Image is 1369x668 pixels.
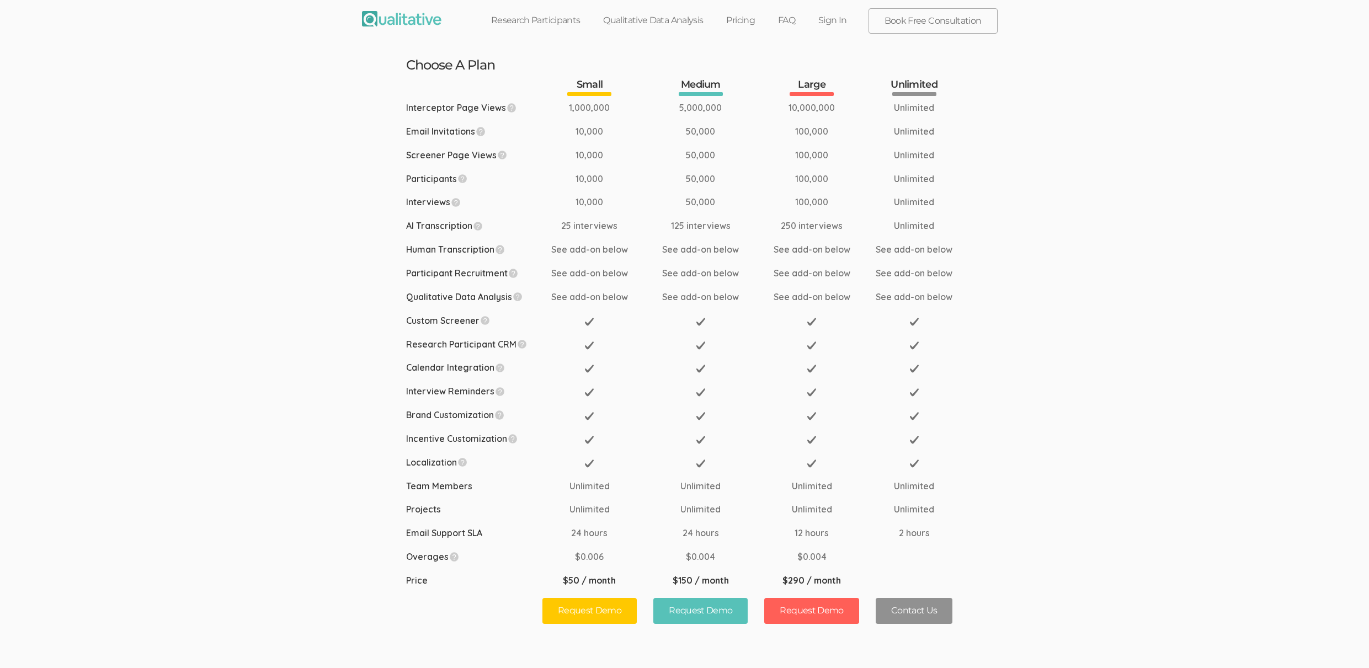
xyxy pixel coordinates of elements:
td: Custom Screener [406,309,542,333]
td: Incentive Customization [406,427,542,451]
td: Email Support SLA [406,521,542,545]
img: check.16x16.gray.svg [585,317,594,326]
td: Unlimited [876,96,953,120]
td: Unlimited [653,474,764,498]
td: See add-on below [542,285,653,309]
td: $0.004 [764,545,875,569]
td: 50,000 [653,190,764,214]
td: 125 interviews [653,214,764,238]
img: check.16x16.gray.svg [807,459,816,468]
img: question.svg [509,268,518,277]
td: Participant Recruitment [406,261,542,285]
img: question.svg [496,387,505,396]
td: See add-on below [876,238,953,261]
td: Localization [406,451,542,474]
img: question.svg [451,197,461,207]
img: question.svg [458,457,467,467]
img: question.svg [495,410,504,419]
td: Unlimited [876,214,953,238]
a: Sign In [807,8,859,33]
td: 100,000 [764,190,875,214]
td: 12 hours [764,521,875,545]
td: $150 / month [653,569,764,592]
td: 5,000,000 [653,96,764,120]
td: Interceptor Page Views [406,96,542,120]
td: 10,000 [542,120,653,143]
img: check.16x16.gray.svg [807,388,816,397]
img: check.16x16.gray.svg [807,364,816,373]
td: See add-on below [653,285,764,309]
img: check.16x16.gray.svg [910,317,919,326]
img: check.16x16.gray.svg [585,435,594,444]
td: 50,000 [653,120,764,143]
td: Screener Page Views [406,143,542,167]
img: check.16x16.gray.svg [585,364,594,373]
th: Large [764,78,875,96]
td: Email Invitations [406,120,542,143]
td: 2 hours [876,521,953,545]
td: 10,000,000 [764,96,875,120]
td: Interview Reminders [406,380,542,403]
a: FAQ [766,8,807,33]
td: Unlimited [876,120,953,143]
a: Request Demo [764,598,859,624]
a: Qualitative Data Analysis [592,8,715,33]
img: check.16x16.gray.svg [585,459,594,468]
td: See add-on below [653,261,764,285]
a: Research Participants [480,8,592,33]
img: check.16x16.gray.svg [696,388,705,397]
img: question.svg [473,221,483,231]
a: Contact Us [876,598,953,624]
img: question.svg [476,126,486,136]
td: Unlimited [764,474,875,498]
td: Unlimited [876,474,953,498]
img: question.svg [496,363,505,372]
td: 50,000 [653,167,764,191]
img: question.svg [513,292,523,301]
img: check.16x16.gray.svg [807,412,816,420]
img: question.svg [481,316,490,325]
td: Participants [406,167,542,191]
img: check.16x16.gray.svg [910,435,919,444]
img: question.svg [458,174,467,183]
td: See add-on below [876,285,953,309]
td: See add-on below [542,238,653,261]
img: check.16x16.gray.svg [910,412,919,420]
td: 24 hours [542,521,653,545]
td: 1,000,000 [542,96,653,120]
td: Unlimited [764,498,875,521]
td: Unlimited [876,143,953,167]
td: 100,000 [764,167,875,191]
th: Medium [653,78,764,96]
img: check.16x16.gray.svg [696,341,705,350]
img: check.16x16.gray.svg [696,412,705,420]
img: question.svg [507,103,516,112]
td: See add-on below [653,238,764,261]
td: $290 / month [764,569,875,592]
a: Request Demo [653,598,748,624]
img: Qualitative [362,11,441,26]
img: check.16x16.gray.svg [585,341,594,350]
td: See add-on below [764,238,875,261]
td: Unlimited [876,498,953,521]
img: check.16x16.gray.svg [696,459,705,468]
img: question.svg [518,339,527,349]
img: check.16x16.gray.svg [585,388,594,397]
a: Book Free Consultation [869,9,997,33]
td: Team Members [406,474,542,498]
td: 50,000 [653,143,764,167]
img: question.svg [498,150,507,159]
td: Projects [406,498,542,521]
td: 25 interviews [542,214,653,238]
img: question.svg [508,434,518,443]
td: See add-on below [764,285,875,309]
th: Unlimited [876,78,953,96]
td: See add-on below [542,261,653,285]
td: AI Transcription [406,214,542,238]
td: 10,000 [542,190,653,214]
img: check.16x16.gray.svg [910,459,919,468]
td: $50 / month [542,569,653,592]
td: 10,000 [542,167,653,191]
img: check.16x16.gray.svg [696,317,705,326]
td: Human Transcription [406,238,542,261]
